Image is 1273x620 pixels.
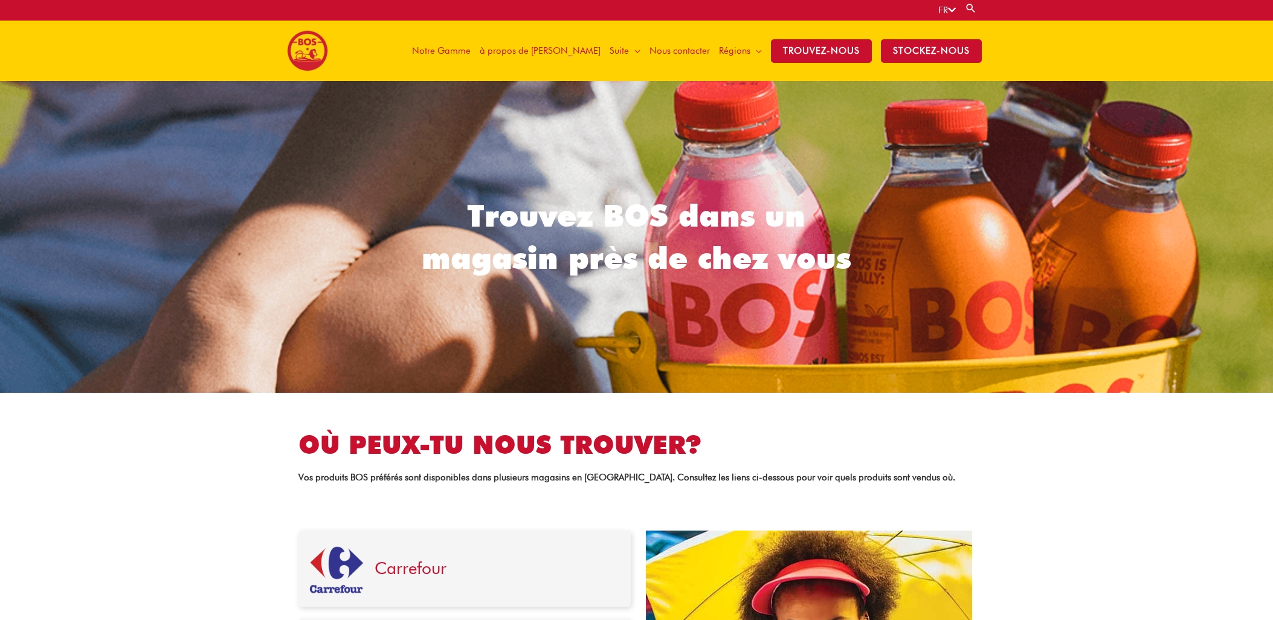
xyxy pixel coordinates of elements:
[398,21,986,81] nav: Site Navigation
[714,21,766,81] a: Régions
[610,33,629,69] span: Suite
[938,5,956,16] a: FR
[771,39,872,63] span: TROUVEZ-NOUS
[965,2,977,14] a: Search button
[412,33,471,69] span: Notre Gamme
[298,429,975,461] h2: OÙ PEUX-TU NOUS TROUVER?
[396,195,877,279] h1: Trouvez BOS dans un magasin près de chez vous
[375,558,446,578] a: Carrefour
[287,30,328,71] img: BOS logo finals-200px
[876,21,986,81] a: stockez-nous
[649,33,710,69] span: Nous contacter
[475,21,605,81] a: à propos de [PERSON_NAME]
[645,21,714,81] a: Nous contacter
[407,21,475,81] a: Notre Gamme
[881,39,982,63] span: stockez-nous
[719,33,750,69] span: Régions
[605,21,645,81] a: Suite
[298,473,975,482] p: Vos produits BOS préférés sont disponibles dans plusieurs magasins en [GEOGRAPHIC_DATA]. Consulte...
[480,33,601,69] span: à propos de [PERSON_NAME]
[766,21,876,81] a: TROUVEZ-NOUS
